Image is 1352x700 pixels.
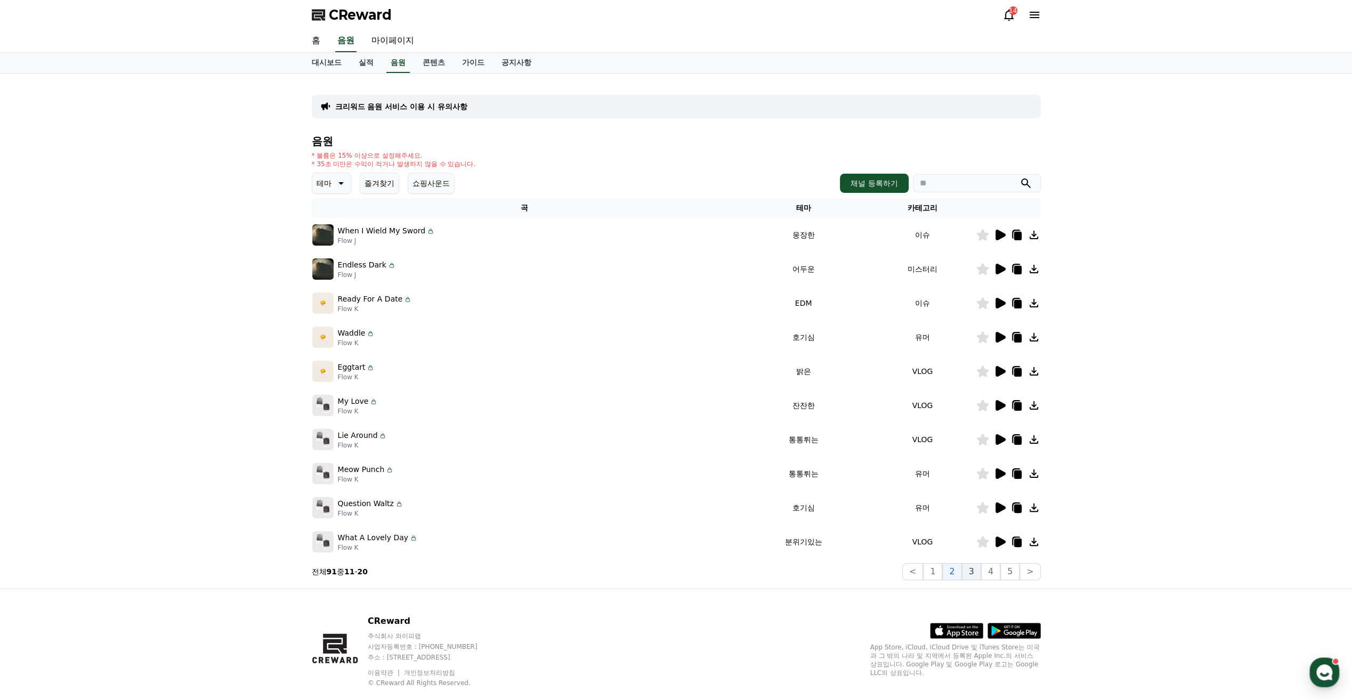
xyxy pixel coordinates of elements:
[338,271,396,279] p: Flow J
[338,294,403,305] p: Ready For A Date
[165,354,177,362] span: 설정
[312,6,392,23] a: CReward
[738,218,869,252] td: 웅장한
[738,525,869,559] td: 분위기있는
[869,388,975,422] td: VLOG
[404,669,455,677] a: 개인정보처리방침
[338,362,366,373] p: Eggtart
[1000,563,1019,580] button: 5
[1002,9,1015,21] a: 14
[1009,6,1017,15] div: 14
[338,328,366,339] p: Waddle
[368,642,498,651] p: 사업자등록번호 : [PHONE_NUMBER]
[368,679,498,687] p: © CReward All Rights Reserved.
[312,198,738,218] th: 곡
[312,292,334,314] img: music
[312,173,351,194] button: 테마
[363,30,423,52] a: 마이페이지
[869,218,975,252] td: 이슈
[312,327,334,348] img: music
[869,320,975,354] td: 유머
[869,354,975,388] td: VLOG
[312,497,334,518] img: music
[338,225,426,237] p: When I Wield My Sword
[338,407,378,416] p: Flow K
[312,429,334,450] img: music
[869,286,975,320] td: 이슈
[869,457,975,491] td: 유머
[338,543,418,552] p: Flow K
[98,354,110,363] span: 대화
[738,354,869,388] td: 밝은
[738,320,869,354] td: 호기심
[368,669,401,677] a: 이용약관
[368,632,498,640] p: 주식회사 와이피랩
[70,338,137,364] a: 대화
[869,491,975,525] td: 유머
[137,338,205,364] a: 설정
[902,563,923,580] button: <
[329,6,392,23] span: CReward
[408,173,455,194] button: 쇼핑사운드
[312,463,334,484] img: music
[335,30,357,52] a: 음원
[738,457,869,491] td: 통통튀는
[338,509,403,518] p: Flow K
[386,53,410,73] a: 음원
[338,475,394,484] p: Flow K
[360,173,399,194] button: 즐겨찾기
[312,151,476,160] p: * 볼륨은 15% 이상으로 설정해주세요.
[327,567,337,576] strong: 91
[312,258,334,280] img: music
[338,441,387,450] p: Flow K
[317,176,331,191] p: 테마
[312,160,476,168] p: * 35초 미만은 수익이 적거나 발생하지 않을 수 있습니다.
[338,464,385,475] p: Meow Punch
[335,101,467,112] a: 크리워드 음원 서비스 이용 시 유의사항
[312,224,334,246] img: music
[738,252,869,286] td: 어두운
[338,305,412,313] p: Flow K
[738,198,869,218] th: 테마
[344,567,354,576] strong: 11
[869,198,975,218] th: 카테고리
[350,53,382,73] a: 실적
[338,259,386,271] p: Endless Dark
[869,422,975,457] td: VLOG
[312,135,1041,147] h4: 음원
[942,563,961,580] button: 2
[368,653,498,662] p: 주소 : [STREET_ADDRESS]
[358,567,368,576] strong: 20
[338,237,435,245] p: Flow J
[738,491,869,525] td: 호기심
[738,422,869,457] td: 통통튀는
[3,338,70,364] a: 홈
[312,395,334,416] img: music
[338,373,375,381] p: Flow K
[493,53,540,73] a: 공지사항
[738,388,869,422] td: 잔잔한
[840,174,908,193] button: 채널 등록하기
[923,563,942,580] button: 1
[338,339,375,347] p: Flow K
[303,30,329,52] a: 홈
[338,498,394,509] p: Question Waltz
[738,286,869,320] td: EDM
[338,430,378,441] p: Lie Around
[303,53,350,73] a: 대시보드
[454,53,493,73] a: 가이드
[981,563,1000,580] button: 4
[962,563,981,580] button: 3
[338,532,409,543] p: What A Lovely Day
[312,531,334,552] img: music
[869,252,975,286] td: 미스터리
[312,361,334,382] img: music
[34,354,40,362] span: 홈
[368,615,498,628] p: CReward
[869,525,975,559] td: VLOG
[414,53,454,73] a: 콘텐츠
[1019,563,1040,580] button: >
[312,566,368,577] p: 전체 중 -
